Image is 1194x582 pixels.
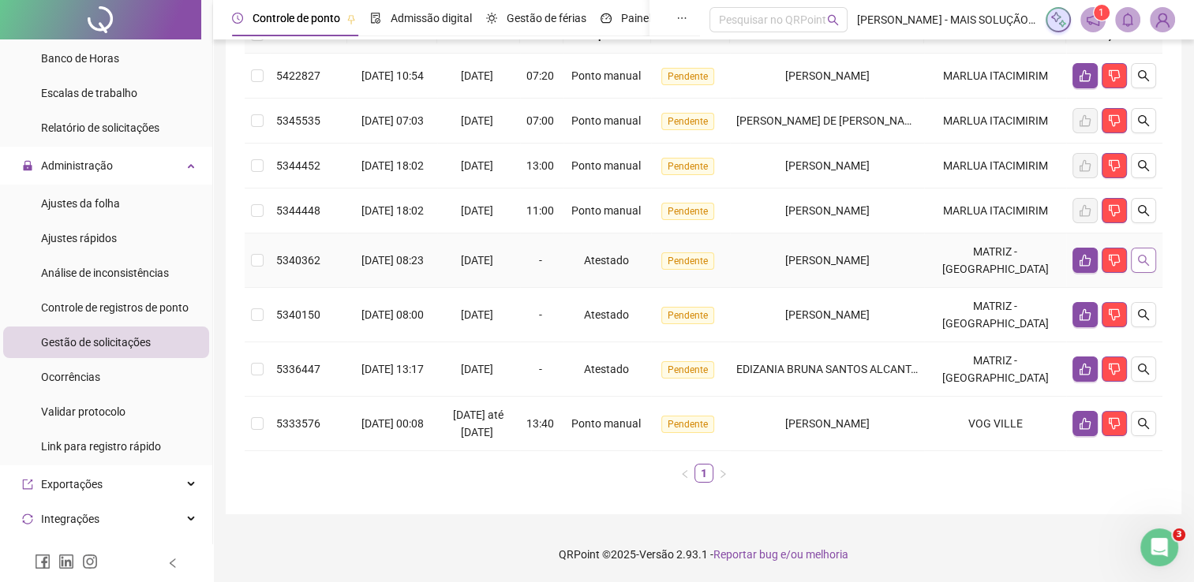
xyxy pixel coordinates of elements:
[507,12,586,24] span: Gestão de férias
[924,188,1066,233] td: MARLUA ITACIMIRIM
[526,417,554,430] span: 13:40
[924,233,1066,288] td: MATRIZ - [GEOGRAPHIC_DATA]
[41,301,189,314] span: Controle de registros de ponto
[526,159,554,172] span: 13:00
[41,336,151,349] span: Gestão de solicitações
[1137,308,1150,321] span: search
[41,197,120,210] span: Ajustes da folha
[718,469,728,479] span: right
[22,160,33,171] span: lock
[41,267,169,279] span: Análise de inconsistências
[1108,363,1121,375] span: dislike
[827,14,839,26] span: search
[1099,7,1104,18] span: 1
[526,204,554,217] span: 11:00
[661,252,714,270] span: Pendente
[1137,417,1150,430] span: search
[1079,308,1091,321] span: like
[276,114,320,127] span: 5345535
[736,114,923,127] span: [PERSON_NAME] DE [PERSON_NAME]
[1137,204,1150,217] span: search
[22,479,33,490] span: export
[713,548,848,561] span: Reportar bug e/ou melhoria
[785,417,870,430] span: [PERSON_NAME]
[41,405,125,418] span: Validar protocolo
[736,363,932,375] span: EDIZANIA BRUNA SANTOS ALCANTARA
[213,527,1194,582] footer: QRPoint © 2025 - 2.93.1 -
[276,363,320,375] span: 5336447
[276,159,320,172] span: 5344452
[1137,69,1150,82] span: search
[461,69,493,82] span: [DATE]
[41,440,161,453] span: Link para registro rápido
[346,14,356,24] span: pushpin
[58,554,74,569] span: linkedin
[1079,363,1091,375] span: like
[1140,528,1178,566] iframe: Intercom live chat
[924,144,1066,188] td: MARLUA ITACIMIRIM
[167,558,178,569] span: left
[82,554,98,569] span: instagram
[453,409,503,438] span: [DATE] até [DATE]
[601,13,612,24] span: dashboard
[41,513,99,525] span: Integrações
[680,469,690,479] span: left
[486,13,497,24] span: sun
[461,308,493,321] span: [DATE]
[924,288,1066,342] td: MATRIZ - [GEOGRAPHIC_DATA]
[1151,8,1174,32] img: 2409
[1050,11,1067,28] img: sparkle-icon.fc2bf0ac1784a2077858766a79e2daf3.svg
[676,464,694,483] button: left
[1108,254,1121,267] span: dislike
[370,13,381,24] span: file-done
[713,464,732,483] button: right
[461,363,493,375] span: [DATE]
[584,308,629,321] span: Atestado
[361,417,424,430] span: [DATE] 00:08
[361,204,424,217] span: [DATE] 18:02
[41,121,159,134] span: Relatório de solicitações
[526,114,554,127] span: 07:00
[539,254,542,267] span: -
[1086,13,1100,27] span: notification
[1137,114,1150,127] span: search
[571,69,641,82] span: Ponto manual
[276,204,320,217] span: 5344448
[924,99,1066,144] td: MARLUA ITACIMIRIM
[1137,254,1150,267] span: search
[661,113,714,130] span: Pendente
[253,12,340,24] span: Controle de ponto
[694,464,713,483] li: 1
[22,513,33,524] span: sync
[539,308,542,321] span: -
[785,308,870,321] span: [PERSON_NAME]
[1108,308,1121,321] span: dislike
[584,254,629,267] span: Atestado
[785,69,870,82] span: [PERSON_NAME]
[924,54,1066,99] td: MARLUA ITACIMIRIM
[661,68,714,85] span: Pendente
[1108,204,1121,217] span: dislike
[1137,159,1150,172] span: search
[361,69,424,82] span: [DATE] 10:54
[276,254,320,267] span: 5340362
[1108,69,1121,82] span: dislike
[461,159,493,172] span: [DATE]
[713,464,732,483] li: Próxima página
[676,464,694,483] li: Página anterior
[41,371,100,383] span: Ocorrências
[41,159,113,172] span: Administração
[621,12,683,24] span: Painel do DP
[361,363,424,375] span: [DATE] 13:17
[924,342,1066,397] td: MATRIZ - [GEOGRAPHIC_DATA]
[661,158,714,175] span: Pendente
[461,254,493,267] span: [DATE]
[361,254,424,267] span: [DATE] 08:23
[1173,528,1185,541] span: 3
[1079,417,1091,430] span: like
[1079,69,1091,82] span: like
[41,52,119,65] span: Banco de Horas
[584,363,629,375] span: Atestado
[661,307,714,324] span: Pendente
[857,11,1035,28] span: [PERSON_NAME] - MAIS SOLUÇÃO SERVIÇOS DE CONTABILIDADE EIRELI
